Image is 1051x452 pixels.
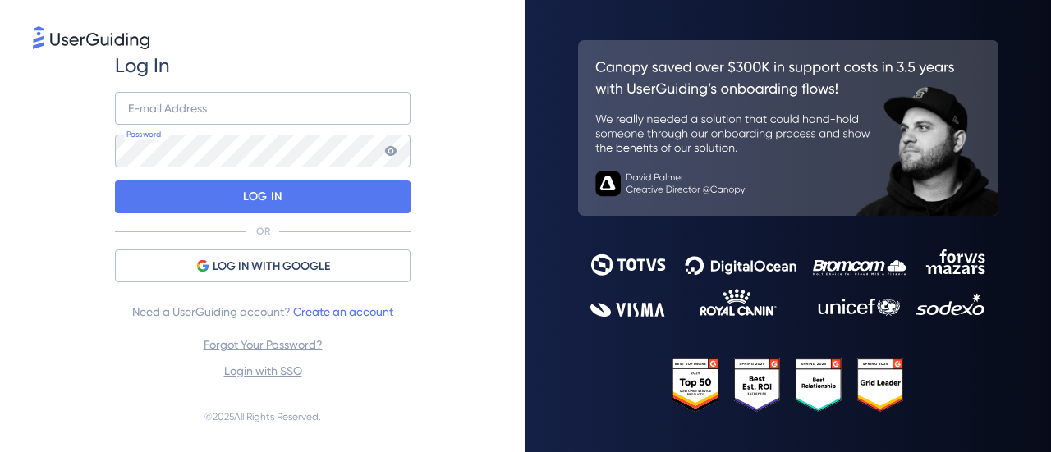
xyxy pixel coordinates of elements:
[33,26,149,49] img: 8faab4ba6bc7696a72372aa768b0286c.svg
[204,407,321,427] span: © 2025 All Rights Reserved.
[578,40,998,216] img: 26c0aa7c25a843aed4baddd2b5e0fa68.svg
[224,364,302,377] a: Login with SSO
[293,305,393,318] a: Create an account
[213,257,330,276] span: LOG IN WITH GOOGLE
[590,249,985,317] img: 9302ce2ac39453076f5bc0f2f2ca889b.svg
[115,92,411,125] input: example@company.com
[256,225,270,238] p: OR
[204,338,323,351] a: Forgot Your Password?
[115,53,170,79] span: Log In
[672,358,904,411] img: 25303e33045975176eb484905ab012ff.svg
[132,302,393,322] span: Need a UserGuiding account?
[243,184,282,210] p: LOG IN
